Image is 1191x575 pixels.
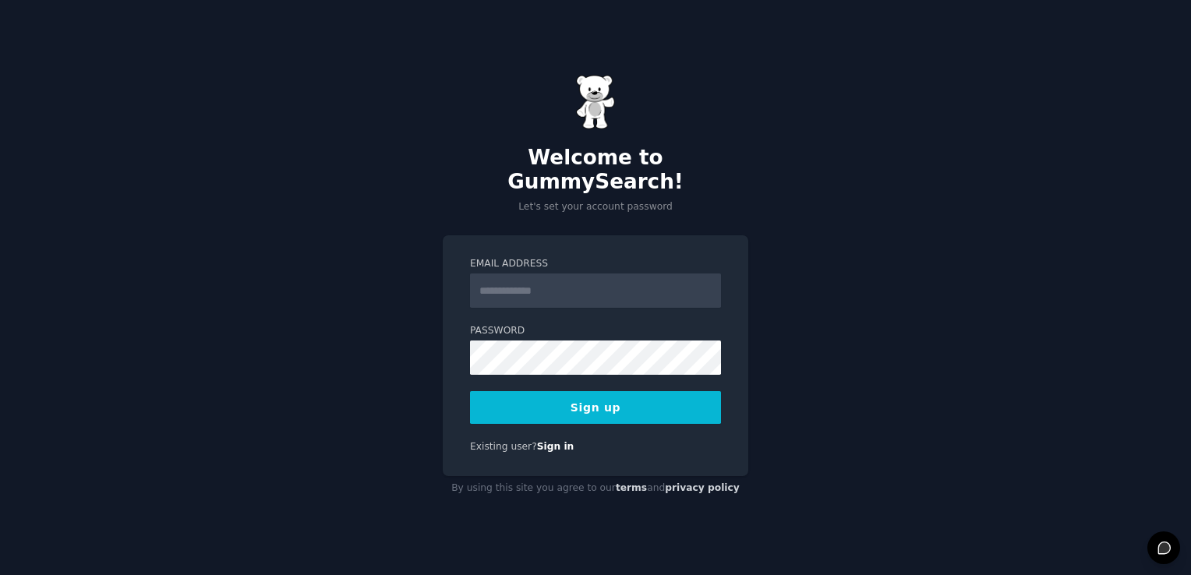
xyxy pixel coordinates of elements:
[443,146,748,195] h2: Welcome to GummySearch!
[470,324,721,338] label: Password
[665,482,740,493] a: privacy policy
[470,441,537,452] span: Existing user?
[576,75,615,129] img: Gummy Bear
[443,200,748,214] p: Let's set your account password
[537,441,574,452] a: Sign in
[616,482,647,493] a: terms
[443,476,748,501] div: By using this site you agree to our and
[470,391,721,424] button: Sign up
[470,257,721,271] label: Email Address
